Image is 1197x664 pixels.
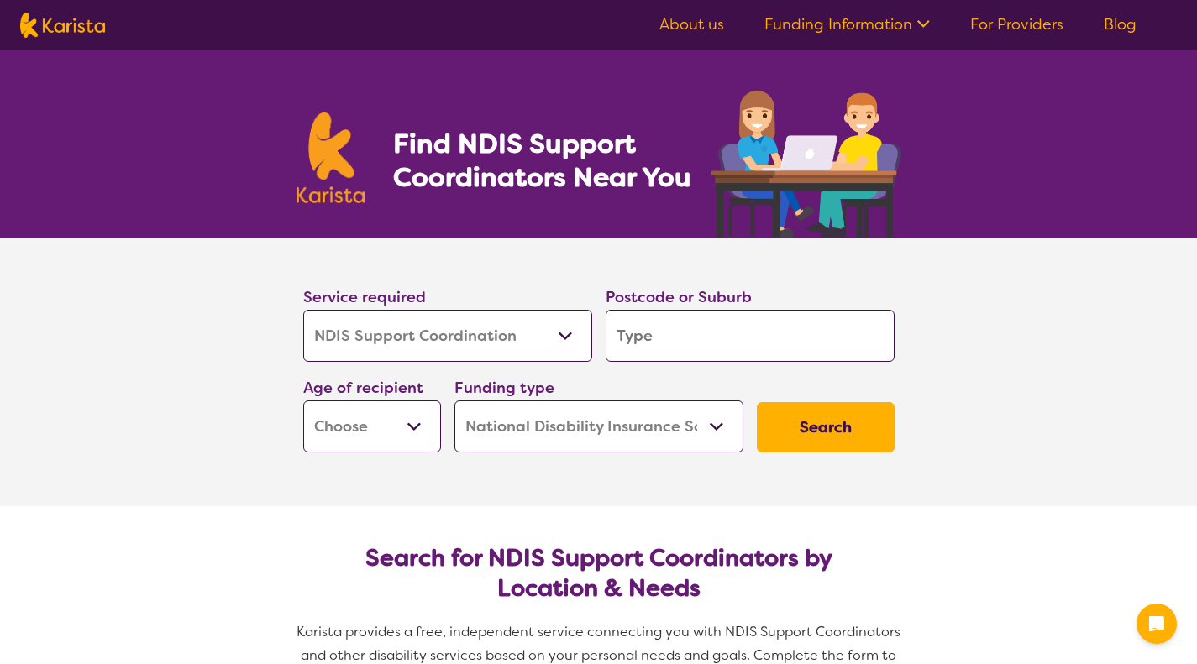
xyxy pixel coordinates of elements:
label: Service required [303,287,426,307]
h1: Find NDIS Support Coordinators Near You [393,127,704,194]
a: Funding Information [764,14,930,34]
label: Age of recipient [303,378,423,398]
button: Search [757,402,895,452]
img: support-coordination [711,91,901,238]
h2: Search for NDIS Support Coordinators by Location & Needs [317,543,881,604]
img: Karista logo [20,13,105,38]
img: Karista logo [297,112,365,203]
a: For Providers [970,14,1063,34]
a: About us [659,14,724,34]
label: Postcode or Suburb [606,287,752,307]
input: Type [606,310,895,362]
label: Funding type [454,378,554,398]
a: Blog [1104,14,1137,34]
